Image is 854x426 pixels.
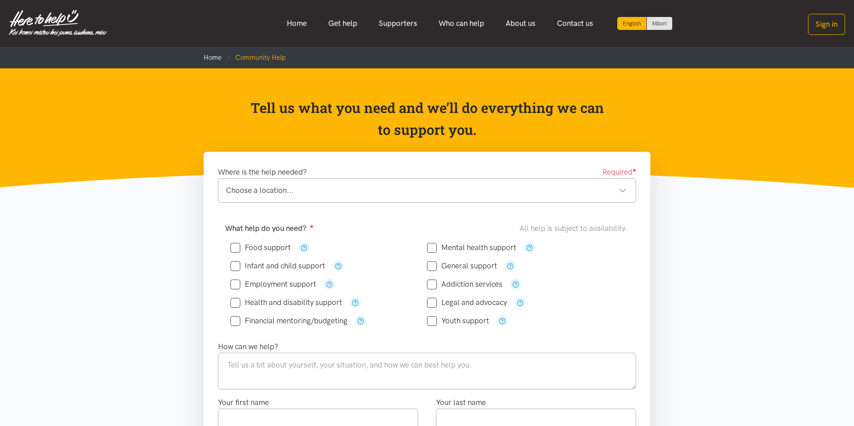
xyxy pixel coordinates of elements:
label: Where is the help needed? [218,166,307,178]
label: Infant and child support [230,262,325,270]
a: Who can help [428,14,495,33]
a: Contact us [546,14,604,33]
label: Addiction services [427,280,502,288]
label: Financial mentoring/budgeting [230,317,347,325]
label: What help do you need? [225,222,314,234]
span: Required [603,166,636,178]
label: Mental health support [427,244,516,251]
button: Sign in [808,14,845,35]
sup: ● [310,223,314,230]
label: Employment support [230,280,316,288]
div: Current language [617,17,647,30]
label: Your last name [436,397,486,409]
a: Home [276,14,318,33]
li: Community Help [222,52,286,63]
div: Language toggle [617,17,673,30]
a: About us [495,14,546,33]
img: Home [9,10,107,37]
p: Tell us what you need and we’ll do everything we can to support you. [250,97,605,141]
label: Legal and advocacy [427,299,507,306]
span: At least 1 option is required [310,224,314,233]
a: Home [204,54,222,62]
label: Health and disability support [230,299,342,306]
a: Switch to Te Reo Māori [647,17,672,30]
a: Supporters [368,14,428,33]
label: How can we help? [218,341,278,353]
div: All help is subject to availability [519,222,629,234]
label: Food support [230,244,291,251]
sup: ● [632,167,636,173]
label: General support [427,262,497,270]
label: Your first name [218,397,269,409]
a: Get help [318,14,368,33]
label: Youth support [427,317,489,325]
select: Select a location [218,178,636,203]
